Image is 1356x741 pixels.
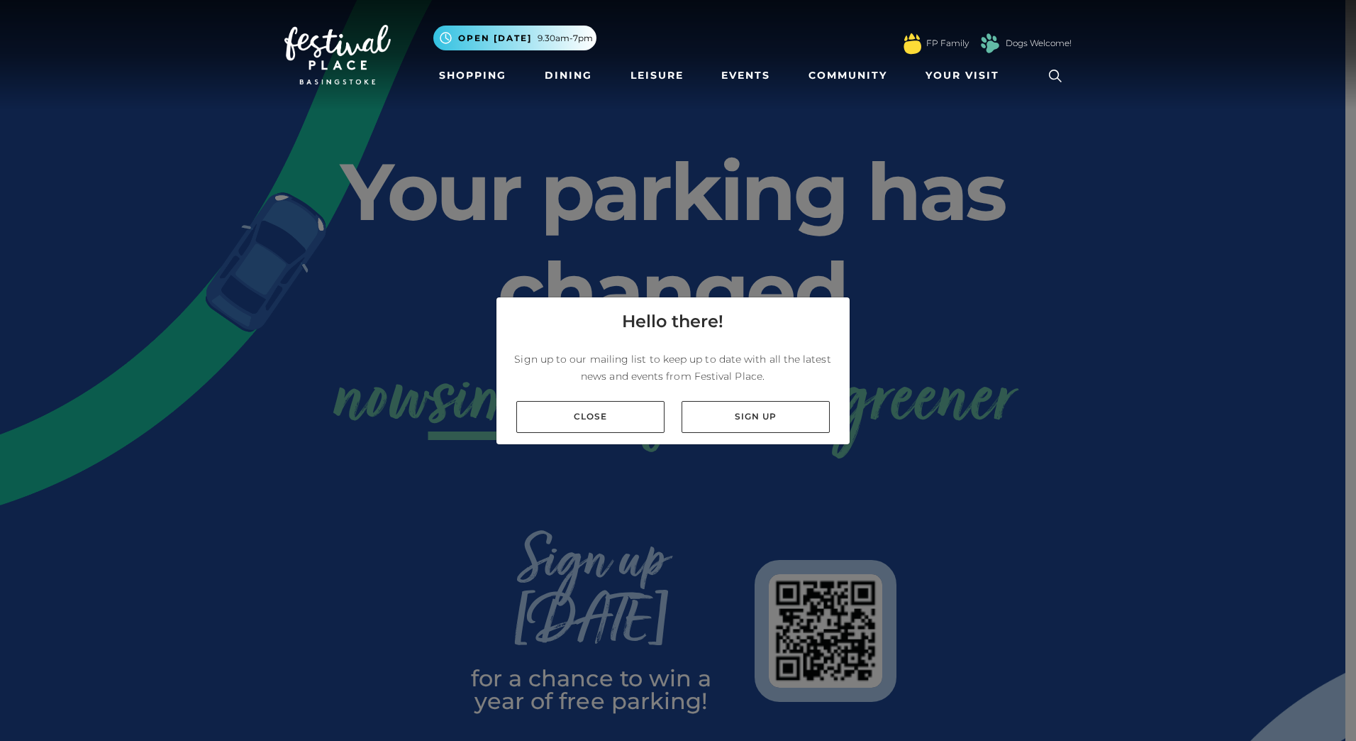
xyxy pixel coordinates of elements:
[284,25,391,84] img: Festival Place Logo
[926,68,999,83] span: Your Visit
[803,62,893,89] a: Community
[508,351,838,385] p: Sign up to our mailing list to keep up to date with all the latest news and events from Festival ...
[625,62,689,89] a: Leisure
[920,62,1012,89] a: Your Visit
[716,62,776,89] a: Events
[622,309,723,334] h4: Hello there!
[516,401,665,433] a: Close
[1006,37,1072,50] a: Dogs Welcome!
[926,37,969,50] a: FP Family
[458,32,532,45] span: Open [DATE]
[433,26,596,50] button: Open [DATE] 9.30am-7pm
[433,62,512,89] a: Shopping
[682,401,830,433] a: Sign up
[539,62,598,89] a: Dining
[538,32,593,45] span: 9.30am-7pm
